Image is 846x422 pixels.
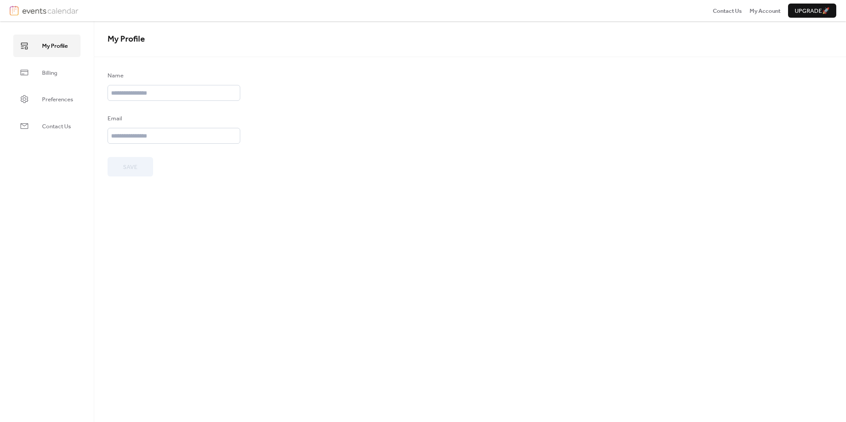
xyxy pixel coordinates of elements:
a: Contact Us [713,6,742,15]
span: My Profile [108,31,145,47]
img: logotype [22,6,78,15]
a: Contact Us [13,115,81,137]
span: Upgrade 🚀 [795,7,830,15]
a: My Profile [13,35,81,57]
span: Contact Us [42,122,71,131]
span: Billing [42,69,57,77]
a: Billing [13,61,81,84]
button: Upgrade🚀 [788,4,836,18]
span: My Profile [42,42,68,50]
span: My Account [750,7,781,15]
div: Name [108,71,238,80]
img: logo [10,6,19,15]
span: Contact Us [713,7,742,15]
a: My Account [750,6,781,15]
span: Preferences [42,95,73,104]
div: Email [108,114,238,123]
a: Preferences [13,88,81,110]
